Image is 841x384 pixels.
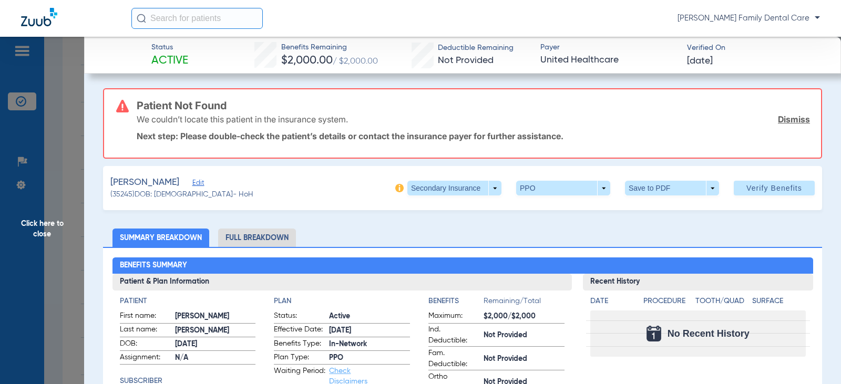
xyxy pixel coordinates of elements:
span: United Healthcare [540,54,678,67]
span: In-Network [329,339,410,350]
span: Fam. Deductible: [428,348,480,370]
button: Secondary Insurance [407,181,501,195]
img: error-icon [116,100,129,112]
p: We couldn’t locate this patient in the insurance system. [137,114,348,124]
span: [DATE] [175,339,256,350]
span: No Recent History [668,328,750,339]
span: Active [151,54,188,68]
span: Remaining/Total [484,296,565,310]
h4: Surface [752,296,805,307]
span: First name: [120,310,171,323]
app-breakdown-title: Tooth/Quad [695,296,748,310]
img: Zuub Logo [21,8,57,26]
span: [PERSON_NAME] [175,311,256,322]
app-breakdown-title: Surface [752,296,805,310]
h3: Patient & Plan Information [112,274,572,290]
h4: Patient [120,296,256,307]
span: Benefits Remaining [281,42,378,53]
button: PPO [516,181,610,195]
li: Summary Breakdown [112,229,209,247]
span: Verify Benefits [746,184,802,192]
h4: Procedure [643,296,691,307]
img: info-icon [395,184,404,192]
h2: Benefits Summary [112,257,813,274]
span: [PERSON_NAME] [175,325,256,336]
span: PPO [329,352,410,364]
span: $2,000/$2,000 [484,311,565,322]
span: Not Provided [484,354,565,365]
span: [PERSON_NAME] [110,176,179,189]
span: Last name: [120,324,171,337]
span: DOB: [120,338,171,351]
span: [DATE] [329,325,410,336]
span: / $2,000.00 [333,57,378,66]
span: Not Provided [438,56,494,65]
span: Verified On [687,43,824,54]
h4: Tooth/Quad [695,296,748,307]
app-breakdown-title: Benefits [428,296,484,310]
span: Ind. Deductible: [428,324,480,346]
h4: Benefits [428,296,484,307]
span: Plan Type: [274,352,325,365]
span: [PERSON_NAME] Family Dental Care [678,13,820,24]
span: [DATE] [687,55,713,68]
img: Calendar [647,326,661,341]
h3: Recent History [583,274,813,290]
input: Search for patients [131,8,263,29]
span: N/A [175,352,256,364]
button: Verify Benefits [734,181,815,195]
span: Benefits Type: [274,338,325,351]
span: Edit [192,179,202,189]
app-breakdown-title: Procedure [643,296,691,310]
a: Dismiss [778,114,810,124]
span: (35245) DOB: [DEMOGRAPHIC_DATA] - HoH [110,189,253,200]
span: Assignment: [120,352,171,365]
app-breakdown-title: Date [590,296,634,310]
span: $2,000.00 [281,55,333,66]
h3: Patient Not Found [137,100,810,111]
li: Full Breakdown [218,229,296,247]
span: Effective Date: [274,324,325,337]
h4: Plan [274,296,410,307]
p: Next step: Please double-check the patient’s details or contact the insurance payer for further a... [137,131,810,141]
span: Status [151,42,188,53]
span: Not Provided [484,330,565,341]
span: Deductible Remaining [438,43,514,54]
span: Status: [274,310,325,323]
span: Payer [540,42,678,53]
h4: Date [590,296,634,307]
button: Save to PDF [625,181,719,195]
img: Search Icon [137,14,146,23]
span: Maximum: [428,310,480,323]
span: Active [329,311,410,322]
